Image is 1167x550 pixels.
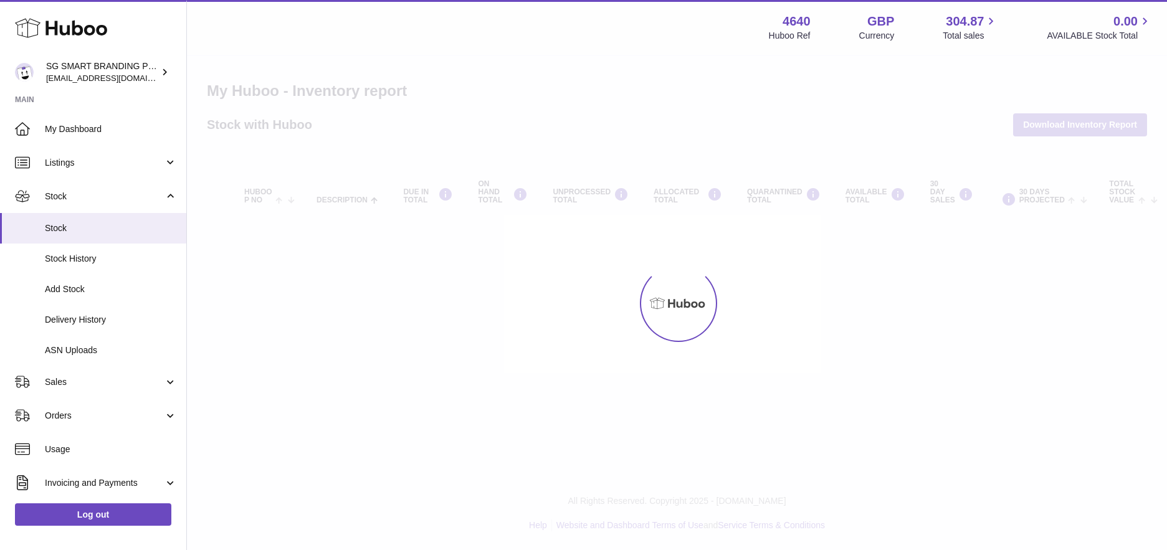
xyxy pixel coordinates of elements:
span: My Dashboard [45,123,177,135]
span: ASN Uploads [45,344,177,356]
img: uktopsmileshipping@gmail.com [15,63,34,82]
a: 304.87 Total sales [943,13,998,42]
span: Usage [45,443,177,455]
span: Stock [45,222,177,234]
a: Log out [15,503,171,526]
span: Total sales [943,30,998,42]
strong: GBP [867,13,894,30]
span: 0.00 [1113,13,1138,30]
strong: 4640 [783,13,811,30]
span: Add Stock [45,283,177,295]
div: SG SMART BRANDING PTE. LTD. [46,60,158,84]
a: 0.00 AVAILABLE Stock Total [1047,13,1152,42]
span: Delivery History [45,314,177,326]
span: Stock [45,191,164,202]
span: 304.87 [946,13,984,30]
span: Orders [45,410,164,422]
span: AVAILABLE Stock Total [1047,30,1152,42]
span: Listings [45,157,164,169]
div: Currency [859,30,895,42]
span: [EMAIL_ADDRESS][DOMAIN_NAME] [46,73,183,83]
span: Invoicing and Payments [45,477,164,489]
span: Sales [45,376,164,388]
div: Huboo Ref [769,30,811,42]
span: Stock History [45,253,177,265]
